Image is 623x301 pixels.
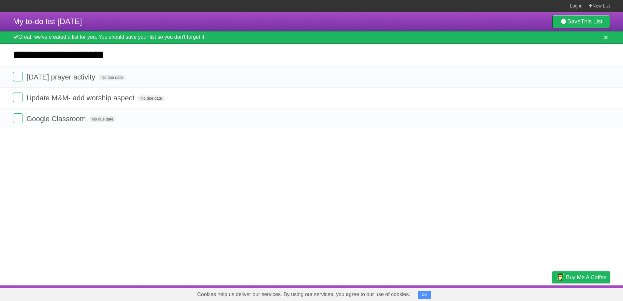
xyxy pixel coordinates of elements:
[418,291,431,299] button: OK
[26,94,136,102] span: Update M&M- add worship aspect
[89,116,116,122] span: No due date
[13,72,23,81] label: Done
[544,287,561,299] a: Privacy
[13,93,23,102] label: Done
[13,113,23,123] label: Done
[581,18,602,25] b: This List
[26,73,97,81] span: [DATE] prayer activity
[138,95,165,101] span: No due date
[99,75,125,80] span: No due date
[26,115,87,123] span: Google Classroom
[566,272,607,283] span: Buy me a coffee
[569,287,610,299] a: Suggest a feature
[552,271,610,283] a: Buy me a coffee
[191,288,417,301] span: Cookies help us deliver our services. By using our services, you agree to our use of cookies.
[556,272,564,283] img: Buy me a coffee
[13,17,82,26] span: My to-do list [DATE]
[466,287,479,299] a: About
[522,287,536,299] a: Terms
[552,15,610,28] a: SaveThis List
[487,287,514,299] a: Developers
